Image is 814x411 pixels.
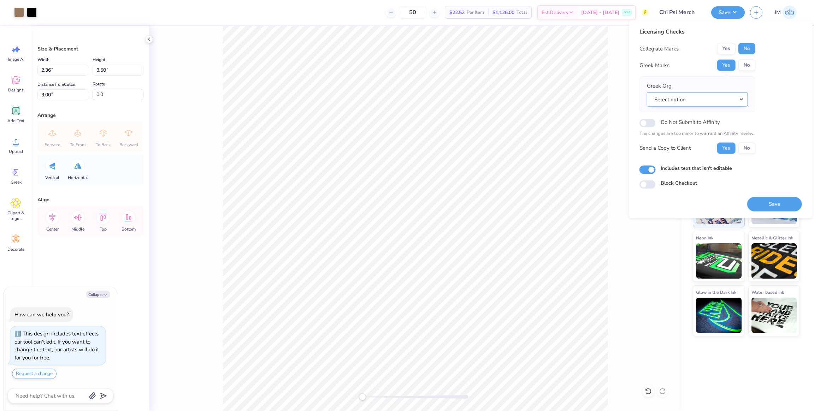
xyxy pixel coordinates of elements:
button: No [738,43,755,54]
span: Neon Ink [696,234,713,242]
span: Top [100,226,107,232]
button: Save [747,197,802,211]
label: Rotate [93,80,105,88]
input: – – [399,6,426,19]
span: Metallic & Glitter Ink [751,234,793,242]
img: Glow in the Dark Ink [696,298,742,333]
span: Bottom [122,226,136,232]
div: Align [37,196,143,203]
span: Horizontal [68,175,88,180]
span: Est. Delivery [542,9,568,16]
button: No [738,142,755,154]
label: Height [93,55,105,64]
img: John Michael Binayas [783,5,797,19]
button: Yes [717,142,736,154]
label: Includes text that isn't editable [661,164,732,172]
button: No [738,60,755,71]
span: $22.52 [449,9,465,16]
span: Greek [11,179,22,185]
div: How can we help you? [14,311,69,318]
div: Arrange [37,112,143,119]
span: Designs [8,87,24,93]
label: Width [37,55,49,64]
span: Total [517,9,527,16]
div: Accessibility label [359,393,366,400]
p: The changes are too minor to warrant an Affinity review. [639,130,755,137]
span: Glow in the Dark Ink [696,288,736,296]
button: Collapse [86,291,110,298]
span: $1,126.00 [492,9,514,16]
label: Greek Org [647,82,672,90]
button: Yes [717,60,736,71]
span: Decorate [7,246,24,252]
span: Free [624,10,630,15]
span: [DATE] - [DATE] [581,9,619,16]
div: Send a Copy to Client [639,144,691,152]
span: Add Text [7,118,24,124]
span: Upload [9,149,23,154]
label: Distance from Collar [37,80,76,89]
img: Water based Ink [751,298,797,333]
input: Untitled Design [654,5,706,19]
div: Size & Placement [37,45,143,53]
label: Block Checkout [661,179,697,186]
div: Licensing Checks [639,28,755,36]
span: Per Item [467,9,484,16]
span: Middle [71,226,84,232]
span: Water based Ink [751,288,784,296]
img: Neon Ink [696,243,742,279]
button: Save [711,6,745,19]
div: Collegiate Marks [639,44,679,53]
span: JM [774,8,781,17]
label: Do Not Submit to Affinity [661,118,720,127]
span: Image AI [8,56,24,62]
img: Metallic & Glitter Ink [751,243,797,279]
div: Greek Marks [639,61,670,69]
a: JM [771,5,800,19]
span: Clipart & logos [4,210,28,221]
button: Select option [647,92,748,107]
button: Yes [717,43,736,54]
button: Request a change [12,369,57,379]
span: Center [46,226,59,232]
div: This design includes text effects our tool can't edit. If you want to change the text, our artist... [14,330,99,361]
span: Vertical [45,175,59,180]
